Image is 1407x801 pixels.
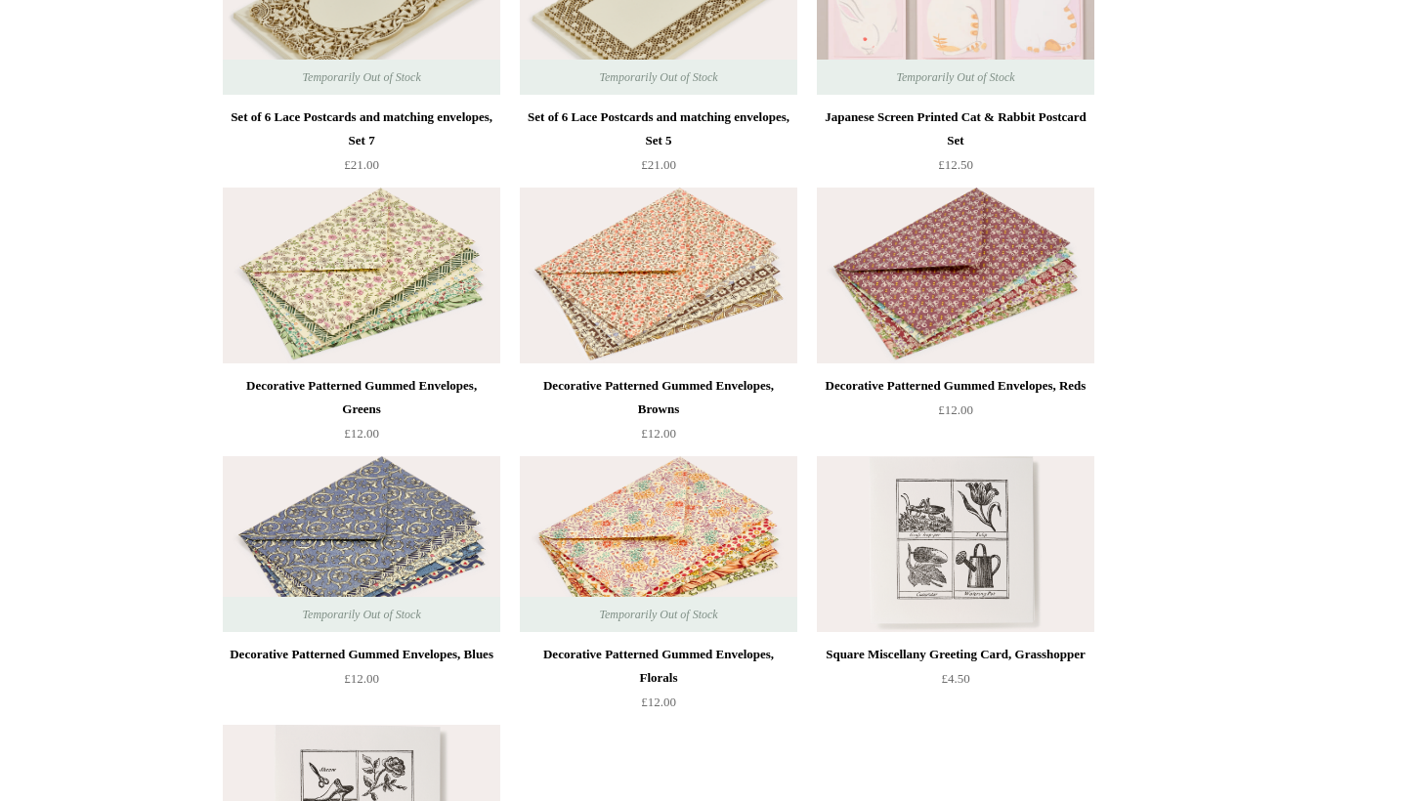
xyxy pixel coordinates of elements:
span: £12.00 [344,671,379,686]
a: Decorative Patterned Gummed Envelopes, Reds £12.00 [817,374,1094,454]
img: Decorative Patterned Gummed Envelopes, Browns [520,188,797,363]
a: Decorative Patterned Gummed Envelopes, Florals Decorative Patterned Gummed Envelopes, Florals Tem... [520,456,797,632]
a: Square Miscellany Greeting Card, Grasshopper Square Miscellany Greeting Card, Grasshopper [817,456,1094,632]
a: Decorative Patterned Gummed Envelopes, Reds Decorative Patterned Gummed Envelopes, Reds [817,188,1094,363]
a: Set of 6 Lace Postcards and matching envelopes, Set 5 £21.00 [520,105,797,186]
span: £12.00 [641,695,676,709]
a: Square Miscellany Greeting Card, Grasshopper £4.50 [817,643,1094,723]
a: Set of 6 Lace Postcards and matching envelopes, Set 7 £21.00 [223,105,500,186]
span: £21.00 [641,157,676,172]
img: Decorative Patterned Gummed Envelopes, Greens [223,188,500,363]
img: Decorative Patterned Gummed Envelopes, Florals [520,456,797,632]
div: Japanese Screen Printed Cat & Rabbit Postcard Set [822,105,1089,152]
a: Decorative Patterned Gummed Envelopes, Florals £12.00 [520,643,797,723]
a: Decorative Patterned Gummed Envelopes, Blues £12.00 [223,643,500,723]
div: Square Miscellany Greeting Card, Grasshopper [822,643,1089,666]
span: Temporarily Out of Stock [579,60,737,95]
span: Temporarily Out of Stock [579,597,737,632]
span: £12.50 [938,157,973,172]
span: £12.00 [641,426,676,441]
img: Square Miscellany Greeting Card, Grasshopper [817,456,1094,632]
div: Decorative Patterned Gummed Envelopes, Blues [228,643,495,666]
span: Temporarily Out of Stock [282,60,440,95]
div: Decorative Patterned Gummed Envelopes, Reds [822,374,1089,398]
div: Decorative Patterned Gummed Envelopes, Greens [228,374,495,421]
a: Japanese Screen Printed Cat & Rabbit Postcard Set £12.50 [817,105,1094,186]
a: Decorative Patterned Gummed Envelopes, Blues Decorative Patterned Gummed Envelopes, Blues Tempora... [223,456,500,632]
span: £12.00 [344,426,379,441]
a: Decorative Patterned Gummed Envelopes, Greens £12.00 [223,374,500,454]
span: £21.00 [344,157,379,172]
a: Decorative Patterned Gummed Envelopes, Greens Decorative Patterned Gummed Envelopes, Greens [223,188,500,363]
a: Decorative Patterned Gummed Envelopes, Browns Decorative Patterned Gummed Envelopes, Browns [520,188,797,363]
a: Decorative Patterned Gummed Envelopes, Browns £12.00 [520,374,797,454]
span: £12.00 [938,402,973,417]
img: Decorative Patterned Gummed Envelopes, Reds [817,188,1094,363]
span: Temporarily Out of Stock [282,597,440,632]
div: Decorative Patterned Gummed Envelopes, Browns [525,374,792,421]
span: £4.50 [941,671,969,686]
span: Temporarily Out of Stock [876,60,1034,95]
div: Decorative Patterned Gummed Envelopes, Florals [525,643,792,690]
img: Decorative Patterned Gummed Envelopes, Blues [223,456,500,632]
div: Set of 6 Lace Postcards and matching envelopes, Set 7 [228,105,495,152]
div: Set of 6 Lace Postcards and matching envelopes, Set 5 [525,105,792,152]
